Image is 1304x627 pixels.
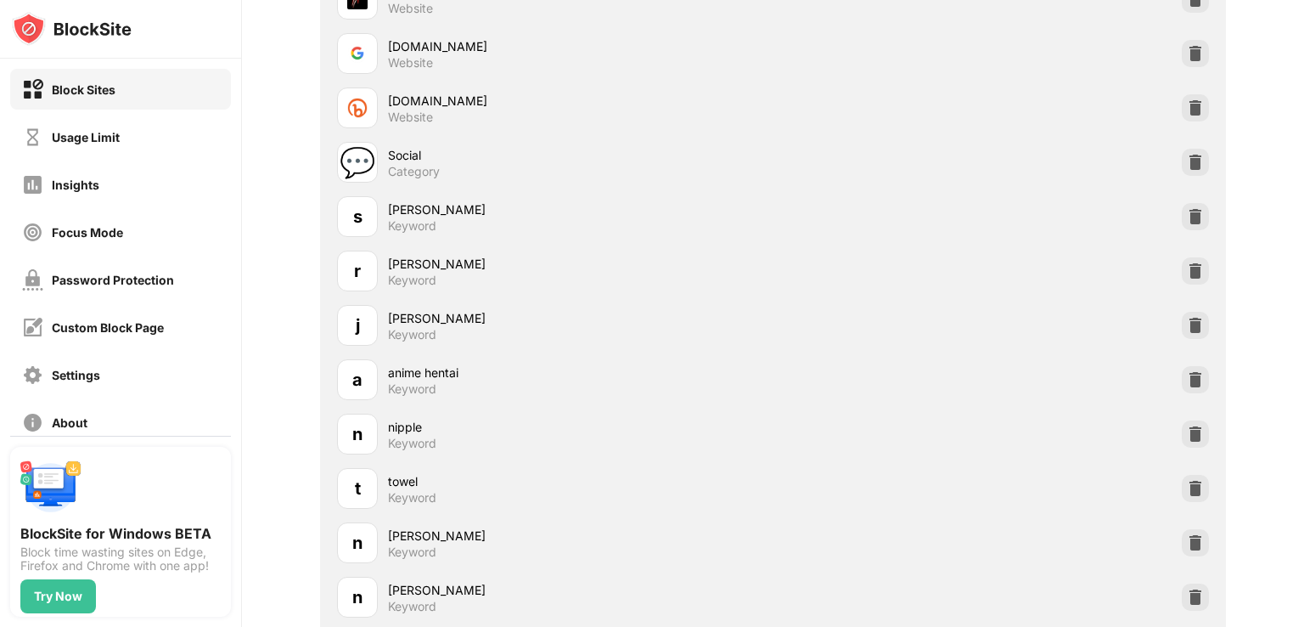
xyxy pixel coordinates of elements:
div: [PERSON_NAME] [388,201,773,218]
div: anime hentai [388,364,773,381]
img: favicons [347,43,368,64]
div: j [356,313,360,338]
div: Keyword [388,273,436,288]
div: Keyword [388,599,436,614]
img: insights-off.svg [22,174,43,195]
div: Block Sites [52,82,115,97]
div: r [354,258,361,284]
div: Website [388,55,433,71]
img: customize-block-page-off.svg [22,317,43,338]
img: time-usage-off.svg [22,127,43,148]
div: Social [388,146,773,164]
div: [PERSON_NAME] [388,255,773,273]
div: BlockSite for Windows BETA [20,525,221,542]
div: n [352,530,363,556]
div: Custom Block Page [52,320,164,335]
div: Website [388,110,433,125]
img: favicons [347,98,368,118]
div: s [353,204,363,229]
div: Block time wasting sites on Edge, Firefox and Chrome with one app! [20,545,221,573]
div: About [52,415,87,430]
img: focus-off.svg [22,222,43,243]
div: Website [388,1,433,16]
div: [PERSON_NAME] [388,527,773,545]
img: logo-blocksite.svg [12,12,132,46]
img: push-desktop.svg [20,457,81,518]
div: 💬 [340,145,375,180]
div: a [352,367,363,393]
div: [DOMAIN_NAME] [388,92,773,110]
div: Insights [52,178,99,192]
img: block-on.svg [22,79,43,100]
div: [PERSON_NAME] [388,309,773,327]
div: n [352,421,363,447]
img: about-off.svg [22,412,43,433]
div: Focus Mode [52,225,123,240]
div: t [355,476,361,501]
div: Keyword [388,545,436,560]
div: Keyword [388,436,436,451]
div: towel [388,472,773,490]
div: nipple [388,418,773,436]
div: Settings [52,368,100,382]
div: [PERSON_NAME] [388,581,773,599]
div: Keyword [388,218,436,234]
img: settings-off.svg [22,364,43,386]
div: [DOMAIN_NAME] [388,37,773,55]
div: Keyword [388,327,436,342]
div: Category [388,164,440,179]
div: Keyword [388,490,436,506]
div: Password Protection [52,273,174,287]
div: Keyword [388,381,436,397]
div: n [352,585,363,610]
div: Usage Limit [52,130,120,144]
img: password-protection-off.svg [22,269,43,291]
div: Try Now [34,590,82,603]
